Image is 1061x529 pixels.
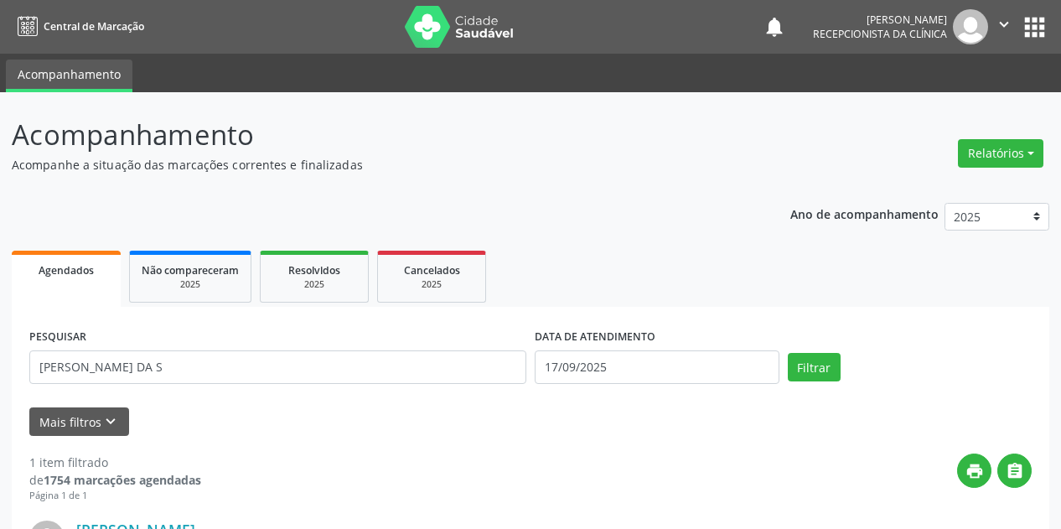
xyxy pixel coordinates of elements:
p: Acompanhamento [12,114,738,156]
span: Recepcionista da clínica [813,27,947,41]
div: 2025 [142,278,239,291]
a: Central de Marcação [12,13,144,40]
i: print [965,462,984,480]
div: 2025 [390,278,474,291]
i:  [995,15,1013,34]
button: Mais filtroskeyboard_arrow_down [29,407,129,437]
input: Selecione um intervalo [535,350,779,384]
button: Filtrar [788,353,841,381]
button: Relatórios [958,139,1043,168]
span: Resolvidos [288,263,340,277]
div: 2025 [272,278,356,291]
label: PESQUISAR [29,324,86,350]
button:  [988,9,1020,44]
span: Não compareceram [142,263,239,277]
div: de [29,471,201,489]
i:  [1006,462,1024,480]
button:  [997,454,1032,488]
a: Acompanhamento [6,60,132,92]
label: DATA DE ATENDIMENTO [535,324,655,350]
p: Ano de acompanhamento [790,203,939,224]
p: Acompanhe a situação das marcações correntes e finalizadas [12,156,738,174]
input: Nome, CNS [29,350,526,384]
i: keyboard_arrow_down [101,412,120,431]
span: Cancelados [404,263,460,277]
button: apps [1020,13,1049,42]
img: img [953,9,988,44]
button: print [957,454,991,488]
span: Central de Marcação [44,19,144,34]
div: Página 1 de 1 [29,489,201,503]
button: notifications [763,15,786,39]
div: [PERSON_NAME] [813,13,947,27]
strong: 1754 marcações agendadas [44,472,201,488]
div: 1 item filtrado [29,454,201,471]
span: Agendados [39,263,94,277]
